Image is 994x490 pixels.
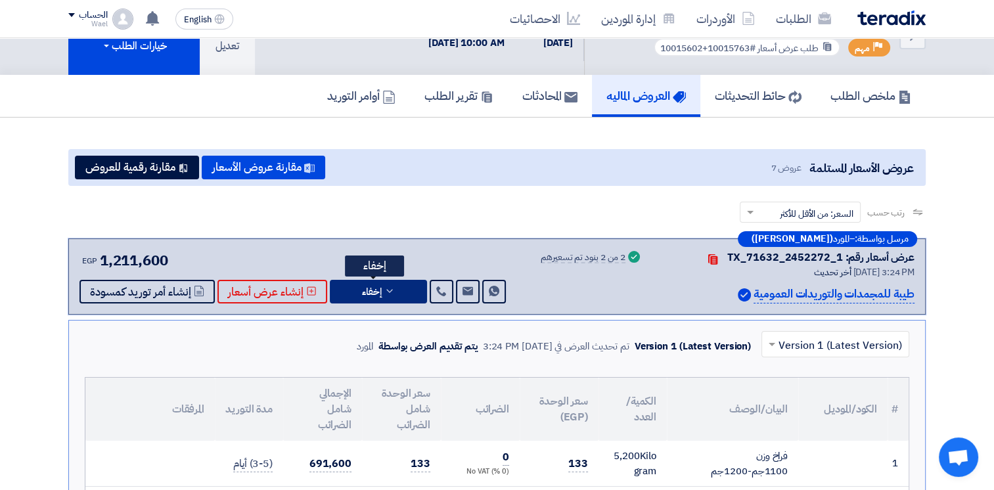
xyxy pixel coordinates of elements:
th: الإجمالي شامل الضرائب [283,378,362,441]
div: 2 من 2 بنود تم تسعيرهم [541,253,625,263]
p: طيبة للمجمدات والتوريدات العمومية [754,286,915,303]
span: إنشاء عرض أسعار [228,287,304,297]
div: (0 %) No VAT [451,466,509,478]
a: الاحصائيات [499,3,591,34]
span: إخفاء [362,287,382,297]
div: الحساب [79,10,107,21]
a: المحادثات [508,75,592,117]
div: فراخ وزن 1100جم-1200جم [677,449,788,478]
button: إنشاء عرض أسعار [217,280,327,303]
span: English [184,15,212,24]
img: Verified Account [738,288,751,301]
span: (3-5) أيام [233,456,273,472]
div: تم تحديث العرض في [DATE] 3:24 PM [483,339,629,354]
span: السعر: من الأقل للأكثر [780,207,853,221]
a: ملخص الطلب [816,75,926,117]
h5: المحادثات [522,88,577,103]
div: إخفاء [345,256,404,277]
th: الكود/الموديل [798,378,888,441]
div: [DATE] [526,35,573,51]
span: رتب حسب [867,206,905,219]
span: EGP [82,255,97,267]
div: يتم تقديم العرض بواسطة [378,339,478,354]
th: البيان/الوصف [667,378,798,441]
th: # [888,378,909,441]
button: English [175,9,233,30]
div: Version 1 (Latest Version) [635,339,751,354]
th: المرفقات [85,378,215,441]
a: إدارة الموردين [591,3,686,34]
span: مرسل بواسطة: [855,234,909,244]
a: أوامر التوريد [313,75,410,117]
th: سعر الوحدة (EGP) [520,378,599,441]
th: مدة التوريد [215,378,283,441]
div: Wael [68,20,107,28]
span: 133 [568,456,588,472]
button: مقارنة عروض الأسعار [202,156,325,179]
span: عروض الأسعار المستلمة [809,159,914,177]
h5: ملخص الطلب [830,88,911,103]
span: 133 [411,456,430,472]
div: Open chat [939,437,978,477]
span: مهم [855,42,870,55]
img: Teradix logo [857,11,926,26]
div: المورد [357,339,373,354]
button: إنشاء أمر توريد كمسودة [79,280,215,303]
span: طلب عرض أسعار [757,41,819,55]
span: 1,211,600 [100,250,168,271]
div: [DATE] 10:00 AM [428,35,505,51]
td: Kilogram [599,441,667,487]
h5: حائط التحديثات [715,88,802,103]
b: ([PERSON_NAME]) [752,234,833,244]
div: خيارات الطلب [101,38,167,54]
button: إخفاء [330,280,427,303]
span: 5,200 [614,449,640,463]
h5: العروض الماليه [606,88,686,103]
span: 0 [503,449,509,466]
span: أخر تحديث [813,265,851,279]
span: #10015763+10015602 [660,41,756,55]
h5: أوامر التوريد [327,88,395,103]
th: الكمية/العدد [599,378,667,441]
div: – [738,231,917,247]
th: الضرائب [441,378,520,441]
span: 691,600 [309,456,351,472]
a: تقرير الطلب [410,75,508,117]
span: المورد [833,234,849,244]
td: 1 [888,441,909,487]
h5: تقرير الطلب [424,88,493,103]
a: حائط التحديثات [700,75,816,117]
span: [DATE] 3:24 PM [853,265,915,279]
th: سعر الوحدة شامل الضرائب [362,378,441,441]
a: الطلبات [765,3,842,34]
a: العروض الماليه [592,75,700,117]
div: عرض أسعار رقم: TX_71632_2452272_1 [727,250,915,265]
button: مقارنة رقمية للعروض [75,156,199,179]
span: إنشاء أمر توريد كمسودة [90,287,191,297]
img: profile_test.png [112,9,133,30]
span: عروض 7 [771,161,801,175]
a: الأوردرات [686,3,765,34]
